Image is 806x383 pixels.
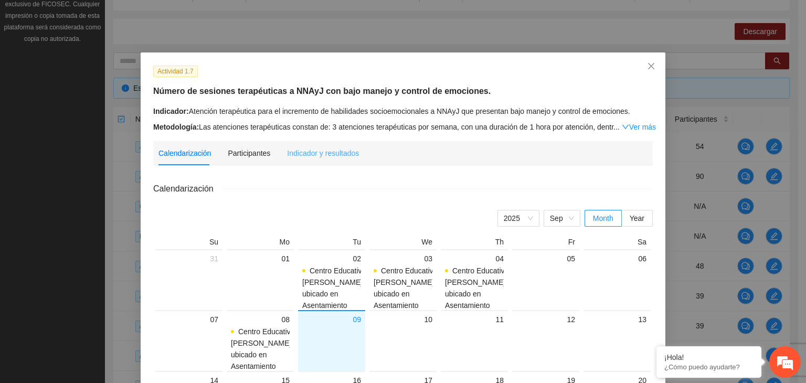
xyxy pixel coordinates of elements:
div: 12 [516,313,575,326]
th: Th [439,237,510,249]
div: Chatee con nosotros ahora [55,54,176,67]
div: 01 [231,252,290,265]
div: 31 [160,252,218,265]
td: 2025-09-04 [439,249,510,310]
span: ... [613,123,620,131]
p: ¿Cómo puedo ayudarte? [664,363,754,371]
span: Centro Educativo [PERSON_NAME], ubicado en Asentamiento [GEOGRAPHIC_DATA] [GEOGRAPHIC_DATA] Km.21 [302,267,379,344]
td: 2025-09-03 [367,249,439,310]
div: Calendarización [158,147,211,159]
span: down [622,123,629,131]
td: 2025-09-05 [510,249,581,310]
div: 08 [231,313,290,326]
div: 10 [374,313,432,326]
td: 2025-09-06 [581,249,653,310]
span: Sep [550,210,574,226]
div: Las atenciones terapéuticas constan de: 3 atenciones terapéuticas por semana, con una duración de... [153,121,653,133]
th: Sa [581,237,653,249]
span: close [647,62,655,70]
strong: Metodología: [153,123,199,131]
span: Year [630,214,644,222]
span: Month [593,214,613,222]
td: 2025-09-02 [296,249,367,310]
div: 11 [445,313,504,326]
div: Minimizar ventana de chat en vivo [172,5,197,30]
td: 2025-09-12 [510,310,581,371]
span: Centro Educativo [PERSON_NAME], ubicado en Asentamiento [GEOGRAPHIC_DATA] [GEOGRAPHIC_DATA] Km.21 [374,267,450,344]
div: Participantes [228,147,270,159]
a: Expand [622,123,656,131]
div: 09 [302,313,361,326]
span: Actividad 1.7 [153,66,198,77]
h5: Número de sesiones terapéuticas a NNAyJ con bajo manejo y control de emociones. [153,85,653,98]
div: 03 [374,252,432,265]
th: We [367,237,439,249]
span: Estamos en línea. [61,129,145,235]
div: ¡Hola! [664,353,754,361]
th: Mo [225,237,296,249]
td: 2025-09-08 [225,310,296,371]
span: Centro Educativo [PERSON_NAME], ubicado en Asentamiento [GEOGRAPHIC_DATA] [GEOGRAPHIC_DATA] Km.21 [445,267,522,344]
td: 2025-09-07 [153,310,225,371]
th: Su [153,237,225,249]
div: 06 [588,252,646,265]
strong: Indicador: [153,107,189,115]
td: 2025-09-11 [439,310,510,371]
span: 2025 [504,210,533,226]
button: Close [637,52,665,81]
td: 2025-09-13 [581,310,653,371]
div: 04 [445,252,504,265]
td: 2025-09-01 [225,249,296,310]
th: Fr [510,237,581,249]
div: 05 [516,252,575,265]
td: 2025-08-31 [153,249,225,310]
td: 2025-09-09 [296,310,367,371]
td: 2025-09-10 [367,310,439,371]
textarea: Escriba su mensaje y pulse “Intro” [5,264,200,301]
div: Atención terapéutica para el incremento de habilidades socioemocionales a NNAyJ que presentan baj... [153,105,653,117]
div: 02 [302,252,361,265]
span: Calendarización [153,182,222,195]
div: 13 [588,313,646,326]
div: Indicador y resultados [287,147,359,159]
th: Tu [296,237,367,249]
div: 07 [160,313,218,326]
